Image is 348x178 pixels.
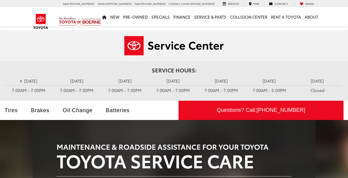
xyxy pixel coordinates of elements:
a: Batteries [106,107,138,113]
span: Sales [63,2,69,5]
td: 7:00AM - 7:00PM [149,85,197,95]
td: Closed [293,85,341,95]
a: Oil Change [63,107,101,113]
span: Service [228,2,239,5]
span: Service [98,2,107,5]
h2: TOYOTA SERVICE CARE [57,150,291,170]
span: [PHONE_NUMBER] [107,2,132,5]
td: [DATE] [5,76,53,85]
td: [DATE] [245,76,293,85]
td: [DATE] [101,76,149,85]
a: Service [218,2,244,6]
a: Service & Parts: Opens in a new tab [192,7,228,26]
a: Tires [5,107,27,113]
span: [PHONE_NUMBER] [256,107,305,113]
span: [PHONE_NUMBER] [190,2,215,5]
span: [PHONE_NUMBER] [141,2,166,5]
a: Specials [150,7,172,26]
a: Home [100,7,108,26]
span: Saved [305,2,314,5]
a: New [108,7,121,26]
td: 7:00AM - 7:00PM [101,85,149,95]
a: Pre-Owned [121,7,150,26]
td: 7:00AM - 5:00PM [245,85,293,95]
td: 7:00AM - 7:00PM [53,85,101,95]
td: 7:00AM - 7:00PM [197,85,245,95]
img: Toyota [30,12,52,31]
a: My Saved Vehicles [295,2,318,6]
span: Contact [275,2,288,5]
img: Service Center | Vic Vaughan Toyota of Boerne in Boerne TX [124,36,224,55]
a: Finance [172,7,192,26]
a: Rent a Toyota [269,7,303,26]
span: Map [253,2,259,5]
a: Questions? Call:[PHONE_NUMBER] [179,101,343,120]
img: Vic Vaughan Toyota of Boerne [58,16,101,27]
span: Collision Center [169,2,190,5]
a: Brakes [31,107,58,113]
a: Contact [264,2,293,6]
a: Collision Center [228,7,269,26]
td: [DATE] [53,76,101,85]
div: Questions? Call: [179,101,343,120]
span: [PHONE_NUMBER] [70,2,94,5]
h3: MAINTENANCE & ROADSIDE ASSISTANCE FOR YOUR TOYOTA [57,143,291,150]
a: About [303,7,320,26]
span: Parts [135,2,141,5]
a: Service Center | Vic Vaughan Toyota of Boerne in Boerne TX [5,36,343,55]
td: [DATE] [149,76,197,85]
a: Map [244,2,264,6]
td: [DATE] [197,76,245,85]
td: 7:00AM - 7:00PM [5,85,53,95]
h4: Service Hours: [5,67,343,73]
td: [DATE] [293,76,341,85]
